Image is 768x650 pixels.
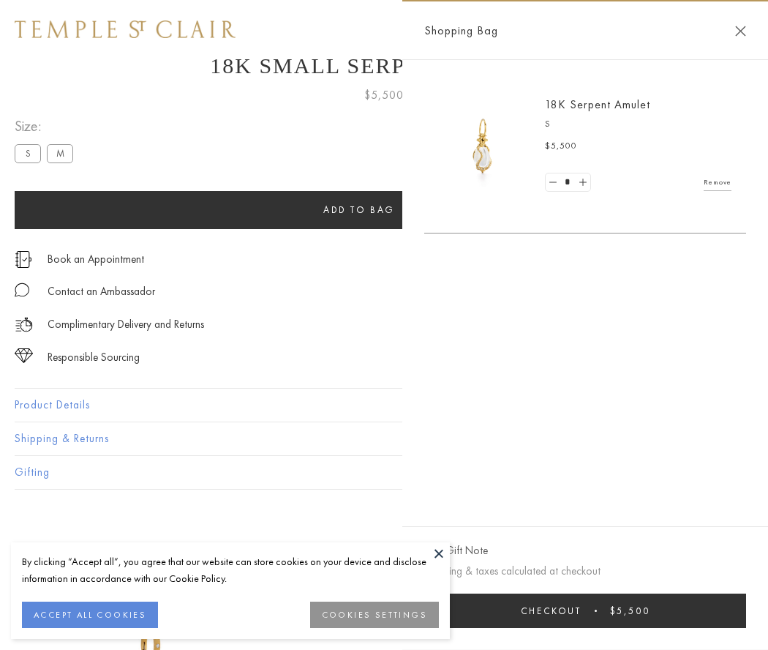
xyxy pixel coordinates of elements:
a: Book an Appointment [48,251,144,267]
span: $5,500 [364,86,404,105]
p: Complimentary Delivery and Returns [48,315,204,334]
h3: You May Also Like [37,542,731,565]
a: Remove [704,174,731,190]
div: Contact an Ambassador [48,283,155,301]
img: icon_sourcing.svg [15,348,33,363]
label: S [15,144,41,162]
button: Close Shopping Bag [735,26,746,37]
a: 18K Serpent Amulet [545,97,650,112]
img: MessageIcon-01_2.svg [15,283,29,297]
span: Checkout [521,605,581,617]
button: Shipping & Returns [15,422,753,455]
button: Product Details [15,389,753,422]
p: Shipping & taxes calculated at checkout [424,562,746,580]
span: Shopping Bag [424,21,498,40]
a: Set quantity to 0 [546,173,560,192]
img: Temple St. Clair [15,20,236,38]
button: ACCEPT ALL COOKIES [22,602,158,628]
button: Checkout $5,500 [424,594,746,628]
div: Responsible Sourcing [48,348,140,367]
span: Add to bag [323,203,395,216]
p: S [545,117,731,132]
span: $5,500 [545,139,577,154]
img: icon_delivery.svg [15,315,33,334]
span: $5,500 [610,605,650,617]
span: Size: [15,114,79,138]
button: COOKIES SETTINGS [310,602,439,628]
div: By clicking “Accept all”, you agree that our website can store cookies on your device and disclos... [22,553,439,587]
a: Set quantity to 2 [575,173,590,192]
img: P51836-E11SERPPV [439,102,527,190]
img: icon_appointment.svg [15,251,32,268]
label: M [47,144,73,162]
button: Add to bag [15,191,704,229]
button: Gifting [15,456,753,489]
h1: 18K Small Serpent Amulet [15,53,753,78]
button: Add Gift Note [424,542,488,560]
